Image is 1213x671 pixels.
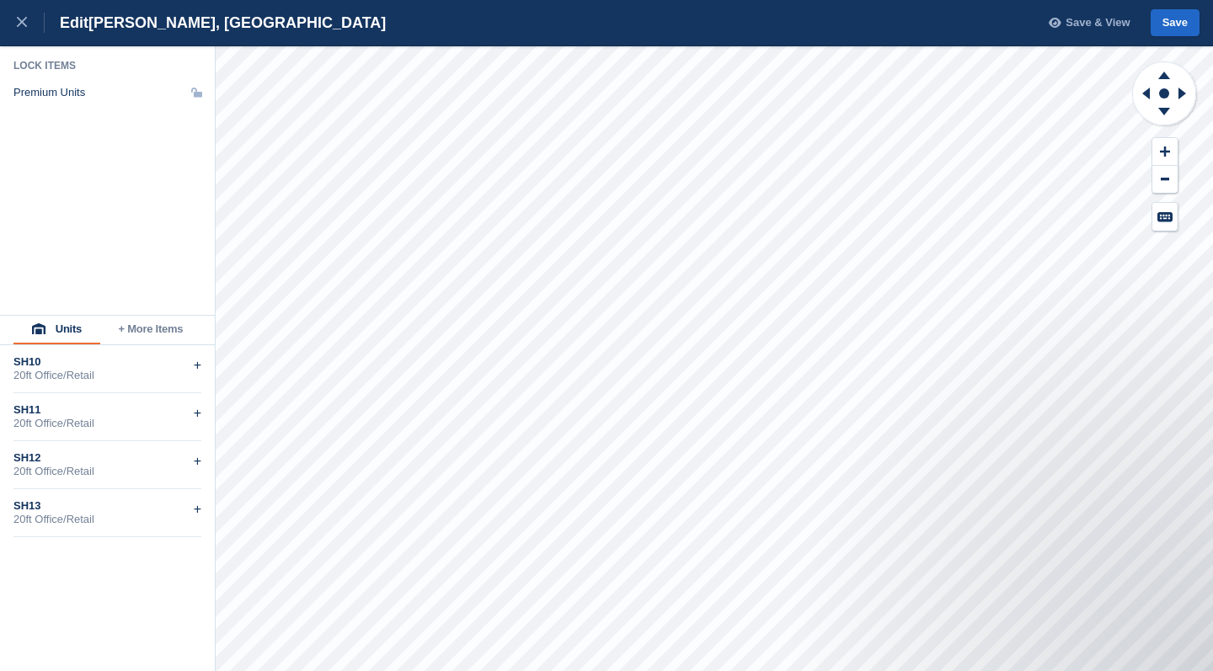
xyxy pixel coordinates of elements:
[45,13,386,33] div: Edit [PERSON_NAME], [GEOGRAPHIC_DATA]
[13,316,100,344] button: Units
[13,465,201,478] div: 20ft Office/Retail
[1039,9,1130,37] button: Save & View
[13,417,201,430] div: 20ft Office/Retail
[13,403,201,417] div: SH11
[194,403,201,423] div: +
[13,393,201,441] div: SH1120ft Office/Retail+
[1152,203,1178,231] button: Keyboard Shortcuts
[1151,9,1200,37] button: Save
[13,86,85,99] div: Premium Units
[13,59,202,72] div: Lock Items
[1066,14,1130,31] span: Save & View
[13,369,201,382] div: 20ft Office/Retail
[13,513,201,526] div: 20ft Office/Retail
[194,451,201,471] div: +
[13,345,201,393] div: SH1020ft Office/Retail+
[13,441,201,489] div: SH1220ft Office/Retail+
[13,451,201,465] div: SH12
[194,499,201,519] div: +
[1152,138,1178,166] button: Zoom In
[194,355,201,375] div: +
[100,316,201,344] button: + More Items
[13,489,201,537] div: SH1320ft Office/Retail+
[1152,166,1178,194] button: Zoom Out
[13,499,201,513] div: SH13
[13,355,201,369] div: SH10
